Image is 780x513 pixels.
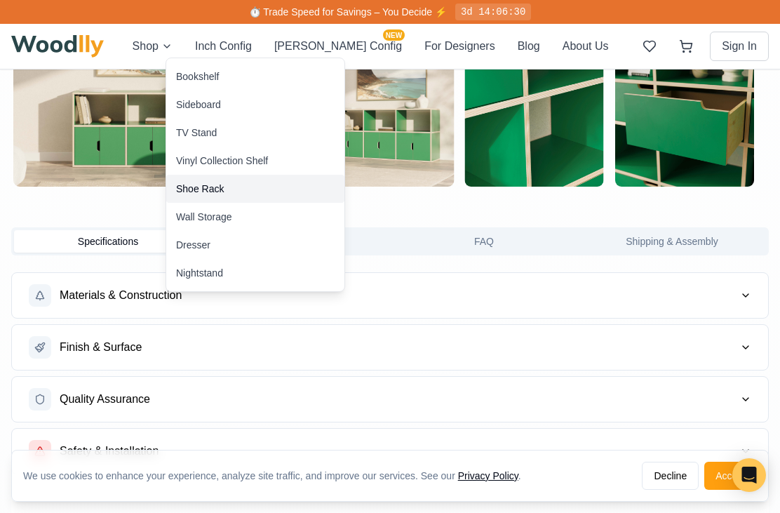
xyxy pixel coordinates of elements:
div: Nightstand [176,266,223,280]
div: Sideboard [176,98,221,112]
div: Vinyl Collection Shelf [176,154,268,168]
div: Dresser [176,238,210,252]
div: TV Stand [176,126,217,140]
div: Bookshelf [176,69,219,84]
div: Wall Storage [176,210,232,224]
div: Shoe Rack [176,182,224,196]
div: Shop [166,58,345,292]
